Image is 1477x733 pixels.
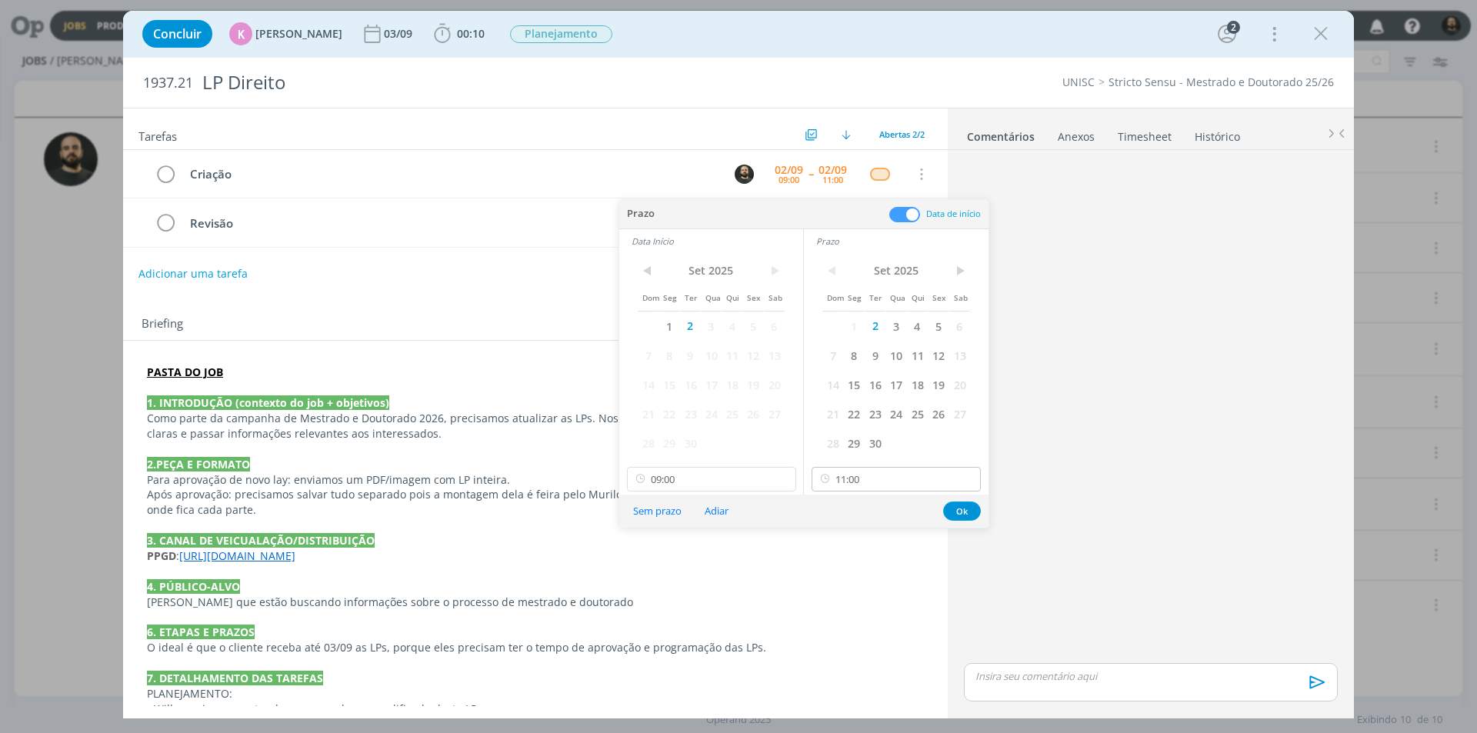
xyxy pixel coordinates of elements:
span: 13 [949,341,970,370]
span: Sex [928,282,949,312]
a: Stricto Sensu - Mestrado e Doutorado 25/26 [1109,75,1334,89]
span: 26 [742,399,763,428]
span: 7 [638,341,658,370]
div: Anexos [1058,129,1095,145]
div: 03/09 [384,28,415,39]
span: 28 [638,428,658,458]
span: 10 [701,341,722,370]
button: Ok [943,501,981,521]
span: 29 [658,428,679,458]
span: Qui [722,282,742,312]
span: 4 [722,312,742,341]
span: Set 2025 [843,259,949,282]
span: 24 [885,399,906,428]
span: 19 [928,370,949,399]
span: 29 [843,428,864,458]
button: Sem prazo [623,501,692,521]
span: Sex [742,282,763,312]
p: Como parte da campanha de Mestrado e Doutorado 2026, precisamos atualizar as LPs. Nosso objetivo ... [147,411,924,441]
span: 21 [822,399,843,428]
div: LP Direito [196,64,832,102]
span: < [822,259,843,282]
span: 9 [680,341,701,370]
img: P [735,165,754,184]
p: O ideal é que o cliente receba até 03/09 as LPs, porque eles precisam ter o tempo de aprovação e ... [147,640,924,655]
button: Planejamento [509,25,613,44]
span: 14 [822,370,843,399]
span: 27 [764,399,785,428]
a: Timesheet [1117,122,1172,145]
span: Prazo [627,206,655,222]
span: 15 [843,370,864,399]
a: Comentários [966,122,1035,145]
div: 02/09 [775,165,803,175]
span: 24 [701,399,722,428]
strong: 6. ETAPAS E PRAZOS [147,625,255,639]
button: P [732,162,755,185]
span: Data de início [926,208,981,219]
span: 6 [764,312,785,341]
span: 25 [722,399,742,428]
span: 22 [843,399,864,428]
span: Tarefas [138,125,177,144]
div: K [229,22,252,45]
span: 26 [928,399,949,428]
p: - Will, precisamos entender o que pode ser qualificado desta LP. [147,701,924,717]
span: 17 [885,370,906,399]
span: Concluir [153,28,202,40]
span: 14 [638,370,658,399]
div: dialog [123,11,1354,718]
span: Qui [907,282,928,312]
span: 3 [885,312,906,341]
span: Qua [885,282,906,312]
button: 2 [1215,22,1239,46]
span: 3 [701,312,722,341]
div: 2 [1227,21,1240,34]
span: 22 [658,399,679,428]
div: Criação [183,165,720,184]
span: 5 [928,312,949,341]
span: 2 [680,312,701,341]
span: Seg [658,282,679,312]
button: K[PERSON_NAME] [229,22,342,45]
div: 11:00 [822,175,843,184]
div: Prazo [816,235,989,248]
div: 02/09 [819,165,847,175]
button: Concluir [142,20,212,48]
span: 30 [680,428,701,458]
button: Adicionar uma tarefa [138,260,248,288]
span: 1 [843,312,864,341]
span: Dom [638,282,658,312]
span: 12 [928,341,949,370]
strong: 1. INTRODUÇÃO (contexto do job + objetivos) [147,395,389,410]
span: Seg [843,282,864,312]
span: Sab [949,282,970,312]
strong: 2.PEÇA E FORMATO [147,457,250,471]
div: Data Início [632,235,803,248]
span: 11 [907,341,928,370]
span: Briefing [142,315,183,335]
span: 7 [822,341,843,370]
span: 18 [722,370,742,399]
span: 1 [658,312,679,341]
span: 16 [865,370,885,399]
span: 9 [865,341,885,370]
span: 18 [907,370,928,399]
a: PASTA DO JOB [147,365,223,379]
strong: PPGD [147,548,176,563]
span: 12 [742,341,763,370]
span: 8 [658,341,679,370]
input: Horário [627,467,796,491]
input: Horário [812,467,981,491]
span: < [638,259,658,282]
span: Abertas 2/2 [879,128,925,140]
p: PLANEJAMENTO: [147,686,924,701]
span: 10 [885,341,906,370]
span: 4 [907,312,928,341]
button: 00:10 [430,22,488,46]
p: [PERSON_NAME] que estão buscando informações sobre o processo de mestrado e doutorado [147,595,924,610]
span: -- [809,168,813,179]
strong: 3. CANAL DE VEICUALAÇÃO/DISTRIBUIÇÃO [147,533,375,548]
span: 16 [680,370,701,399]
